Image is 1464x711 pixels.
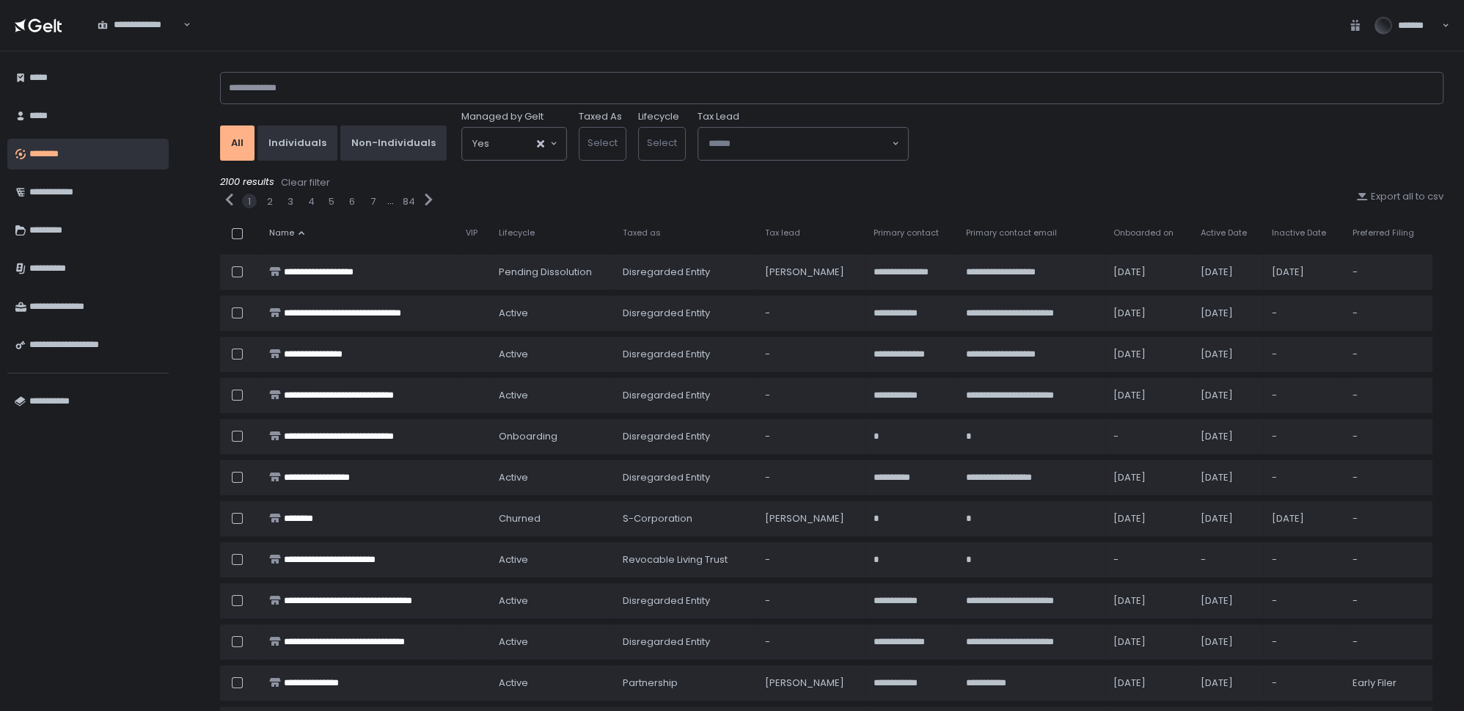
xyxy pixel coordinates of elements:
[268,136,326,150] div: Individuals
[499,635,528,649] span: active
[623,266,747,279] div: Disregarded Entity
[220,175,1443,190] div: 2100 results
[1353,430,1424,443] div: -
[499,307,528,320] span: active
[1353,553,1424,566] div: -
[370,195,376,208] button: 7
[1272,389,1335,402] div: -
[403,195,415,208] button: 84
[267,195,273,208] button: 2
[1353,635,1424,649] div: -
[709,136,890,151] input: Search for option
[329,195,334,208] button: 5
[1272,266,1335,279] div: [DATE]
[1113,389,1183,402] div: [DATE]
[647,136,677,150] span: Select
[220,125,255,161] button: All
[1272,430,1335,443] div: -
[88,10,191,40] div: Search for option
[765,471,856,484] div: -
[499,266,592,279] span: pending Dissolution
[623,430,747,443] div: Disregarded Entity
[499,348,528,361] span: active
[1201,594,1254,608] div: [DATE]
[765,677,856,690] div: [PERSON_NAME]
[248,195,251,208] button: 1
[1272,677,1335,690] div: -
[1272,307,1335,320] div: -
[499,512,541,525] span: churned
[1113,677,1183,690] div: [DATE]
[537,140,544,147] button: Clear Selected
[499,389,528,402] span: active
[623,227,661,238] span: Taxed as
[623,307,747,320] div: Disregarded Entity
[623,348,747,361] div: Disregarded Entity
[1272,635,1335,649] div: -
[1272,471,1335,484] div: -
[1113,266,1183,279] div: [DATE]
[765,553,856,566] div: -
[269,227,294,238] span: Name
[1353,348,1424,361] div: -
[1201,553,1254,566] div: -
[1113,553,1183,566] div: -
[499,594,528,608] span: active
[499,430,557,443] span: onboarding
[1353,471,1424,484] div: -
[1113,227,1174,238] span: Onboarded on
[281,176,330,189] div: Clear filter
[1201,677,1254,690] div: [DATE]
[623,553,747,566] div: Revocable Living Trust
[1113,430,1183,443] div: -
[499,553,528,566] span: active
[623,594,747,608] div: Disregarded Entity
[499,471,528,484] span: active
[1201,471,1254,484] div: [DATE]
[1113,512,1183,525] div: [DATE]
[966,227,1057,238] span: Primary contact email
[765,430,856,443] div: -
[588,136,618,150] span: Select
[765,227,800,238] span: Tax lead
[98,32,182,46] input: Search for option
[349,195,355,208] button: 6
[698,110,739,123] span: Tax Lead
[1356,190,1443,203] button: Export all to csv
[1353,512,1424,525] div: -
[623,471,747,484] div: Disregarded Entity
[1113,594,1183,608] div: [DATE]
[499,677,528,690] span: active
[461,110,543,123] span: Managed by Gelt
[499,227,535,238] span: Lifecycle
[1272,227,1326,238] span: Inactive Date
[1201,389,1254,402] div: [DATE]
[1201,512,1254,525] div: [DATE]
[1201,430,1254,443] div: [DATE]
[623,389,747,402] div: Disregarded Entity
[387,194,394,208] div: ...
[1201,307,1254,320] div: [DATE]
[1353,389,1424,402] div: -
[1353,227,1414,238] span: Preferred Filing
[1113,471,1183,484] div: [DATE]
[340,125,447,161] button: Non-Individuals
[1113,348,1183,361] div: [DATE]
[638,110,679,123] label: Lifecycle
[765,266,856,279] div: [PERSON_NAME]
[1353,266,1424,279] div: -
[1272,594,1335,608] div: -
[623,635,747,649] div: Disregarded Entity
[288,195,293,208] button: 3
[308,195,315,208] div: 4
[698,128,908,160] div: Search for option
[765,635,856,649] div: -
[1201,635,1254,649] div: [DATE]
[765,594,856,608] div: -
